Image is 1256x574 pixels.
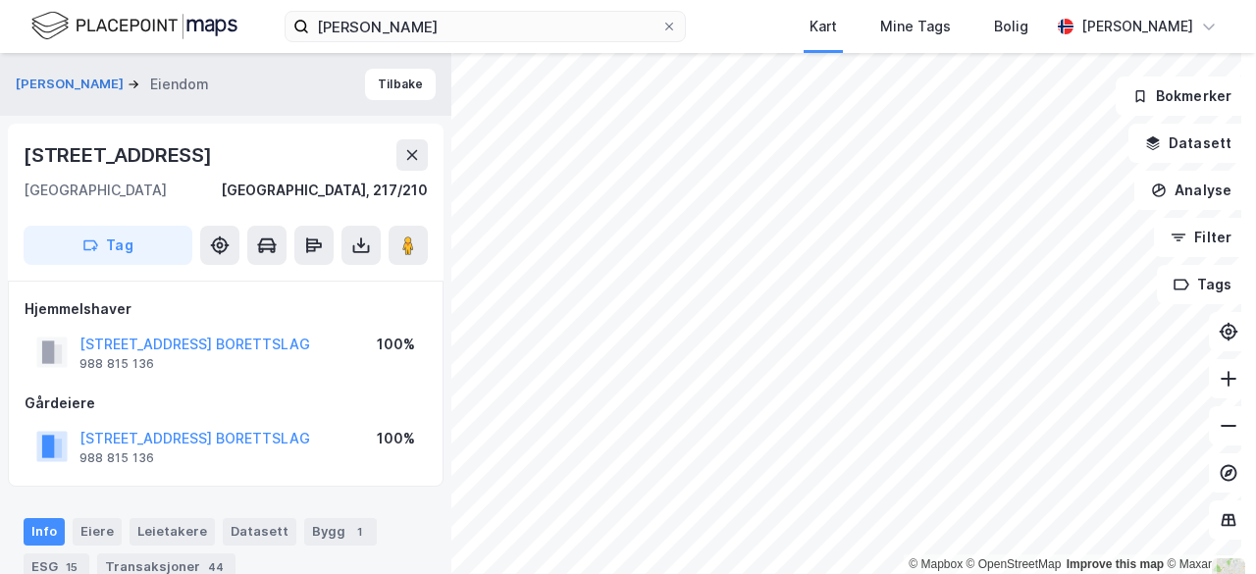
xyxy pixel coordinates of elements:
[1116,77,1248,116] button: Bokmerker
[24,179,167,202] div: [GEOGRAPHIC_DATA]
[24,139,216,171] div: [STREET_ADDRESS]
[24,518,65,546] div: Info
[79,356,154,372] div: 988 815 136
[24,226,192,265] button: Tag
[1158,480,1256,574] div: Kontrollprogram for chat
[909,557,963,571] a: Mapbox
[1158,480,1256,574] iframe: Chat Widget
[377,427,415,450] div: 100%
[880,15,951,38] div: Mine Tags
[25,297,427,321] div: Hjemmelshaver
[1128,124,1248,163] button: Datasett
[304,518,377,546] div: Bygg
[223,518,296,546] div: Datasett
[994,15,1028,38] div: Bolig
[130,518,215,546] div: Leietakere
[1157,265,1248,304] button: Tags
[221,179,428,202] div: [GEOGRAPHIC_DATA], 217/210
[1154,218,1248,257] button: Filter
[31,9,237,43] img: logo.f888ab2527a4732fd821a326f86c7f29.svg
[73,518,122,546] div: Eiere
[309,12,661,41] input: Søk på adresse, matrikkel, gårdeiere, leietakere eller personer
[1067,557,1164,571] a: Improve this map
[349,522,369,542] div: 1
[377,333,415,356] div: 100%
[810,15,837,38] div: Kart
[25,391,427,415] div: Gårdeiere
[967,557,1062,571] a: OpenStreetMap
[1134,171,1248,210] button: Analyse
[365,69,436,100] button: Tilbake
[1081,15,1193,38] div: [PERSON_NAME]
[150,73,209,96] div: Eiendom
[79,450,154,466] div: 988 815 136
[16,75,128,94] button: [PERSON_NAME]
